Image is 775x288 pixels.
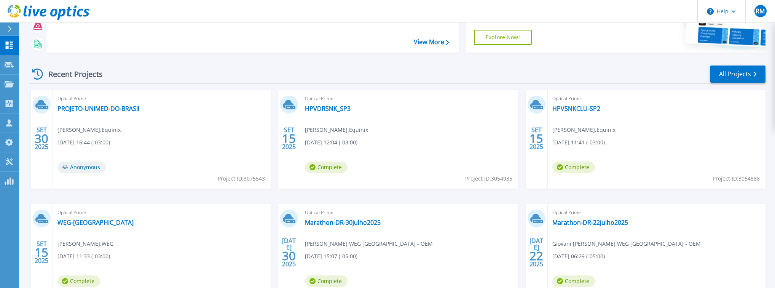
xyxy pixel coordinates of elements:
[57,105,139,112] a: PROJETO-UNIMED-DO-BRASIl
[57,94,266,103] span: Optical Prime
[57,252,110,261] span: [DATE] 11:33 (-03:00)
[282,253,296,259] span: 30
[474,30,532,45] a: Explore Now!
[305,138,357,147] span: [DATE] 12:04 (-03:00)
[552,219,628,226] a: Marathon-DR-22julho2025
[529,238,544,266] div: [DATE] 2025
[552,208,761,217] span: Optical Prime
[552,252,605,261] span: [DATE] 06:29 (-05:00)
[305,162,348,173] span: Complete
[305,240,433,248] span: [PERSON_NAME] , WEG [GEOGRAPHIC_DATA] - OEM
[305,219,381,226] a: Marathon-DR-30julho2025
[57,126,121,134] span: [PERSON_NAME] , Equinix
[713,174,760,183] span: Project ID: 3054888
[305,208,513,217] span: Optical Prime
[552,240,701,248] span: Giovani [PERSON_NAME] , WEG [GEOGRAPHIC_DATA] - OEM
[282,238,296,266] div: [DATE] 2025
[282,135,296,142] span: 15
[57,275,100,287] span: Complete
[552,275,595,287] span: Complete
[529,135,543,142] span: 15
[552,105,600,112] a: HPVSNKCLU-SP2
[756,8,765,14] span: RM
[305,94,513,103] span: Optical Prime
[57,219,134,226] a: WEG-[GEOGRAPHIC_DATA]
[552,126,616,134] span: [PERSON_NAME] , Equinix
[35,249,48,256] span: 15
[35,135,48,142] span: 30
[710,66,765,83] a: All Projects
[218,174,265,183] span: Project ID: 3075543
[305,105,351,112] a: HPVDRSNK_SP3
[552,138,605,147] span: [DATE] 11:41 (-03:00)
[529,253,543,259] span: 22
[57,138,110,147] span: [DATE] 16:44 (-03:00)
[305,252,357,261] span: [DATE] 15:07 (-05:00)
[552,94,761,103] span: Optical Prime
[414,38,449,46] a: View More
[57,208,266,217] span: Optical Prime
[57,162,106,173] span: Anonymous
[305,126,368,134] span: [PERSON_NAME] , Equinix
[34,125,49,152] div: SET 2025
[552,162,595,173] span: Complete
[29,65,113,83] div: Recent Projects
[305,275,348,287] span: Complete
[282,125,296,152] div: SET 2025
[529,125,544,152] div: SET 2025
[465,174,512,183] span: Project ID: 3054935
[57,240,113,248] span: [PERSON_NAME] , WEG
[34,238,49,266] div: SET 2025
